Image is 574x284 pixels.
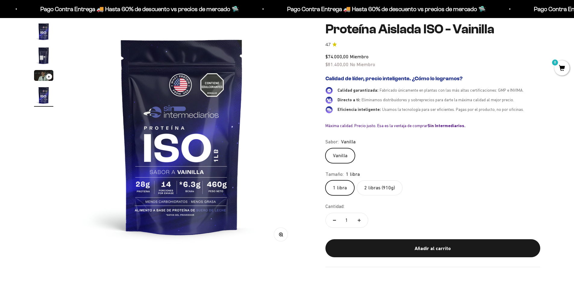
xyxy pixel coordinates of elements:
span: Fabricado únicamente en plantas con las más altas certificaciones: GMP e INVIMA. [380,88,524,93]
span: $74.000,00 [325,54,349,59]
button: Ir al artículo 4 [34,86,53,107]
legend: Tamaño: [325,170,343,178]
span: 4.7 [325,41,331,48]
h1: Proteína Aislada ISO - Vainilla [325,22,540,36]
span: 1 libra [346,170,360,178]
p: Pago Contra Entrega 🚚 Hasta 60% de descuento vs precios de mercado 🛸 [287,4,485,14]
a: 4.74.7 de 5.0 estrellas [325,41,540,48]
button: Ir al artículo 2 [34,46,53,67]
legend: Sabor: [325,138,339,146]
button: Reducir cantidad [326,213,343,228]
button: Añadir al carrito [325,239,540,257]
button: Ir al artículo 3 [34,70,53,83]
b: Sin Intermediarios. [428,123,466,128]
mark: 0 [551,59,559,66]
img: Proteína Aislada ISO - Vainilla [34,22,53,41]
span: Miembro [350,54,369,59]
a: 0 [554,65,569,72]
img: Directo a ti [325,96,333,104]
h2: Calidad de líder, precio inteligente. ¿Cómo lo logramos? [325,75,540,82]
span: $81.400,00 [325,62,349,67]
span: Usamos la tecnología para ser eficientes. Pagas por el producto, no por oficinas. [382,107,524,112]
p: Pago Contra Entrega 🚚 Hasta 60% de descuento vs precios de mercado 🛸 [40,4,238,14]
img: Eficiencia inteligente [325,106,333,113]
span: Eficiencia inteligente: [337,107,381,112]
img: Proteína Aislada ISO - Vainilla [34,46,53,65]
span: No Miembro [350,62,375,67]
span: Eliminamos distribuidores y sobreprecios para darte la máxima calidad al mejor precio. [362,97,514,102]
img: Calidad garantizada [325,87,333,94]
span: Directo a ti: [337,97,360,102]
label: Cantidad: [325,203,344,210]
img: Proteína Aislada ISO - Vainilla [67,22,296,250]
img: Proteína Aislada ISO - Vainilla [34,86,53,105]
button: Ir al artículo 1 [34,22,53,43]
button: Aumentar cantidad [350,213,368,228]
div: Máxima calidad. Precio justo. Esa es la ventaja de comprar [325,123,540,128]
div: Añadir al carrito [337,245,528,252]
span: Calidad garantizada: [337,88,378,93]
span: Vanilla [341,138,356,146]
